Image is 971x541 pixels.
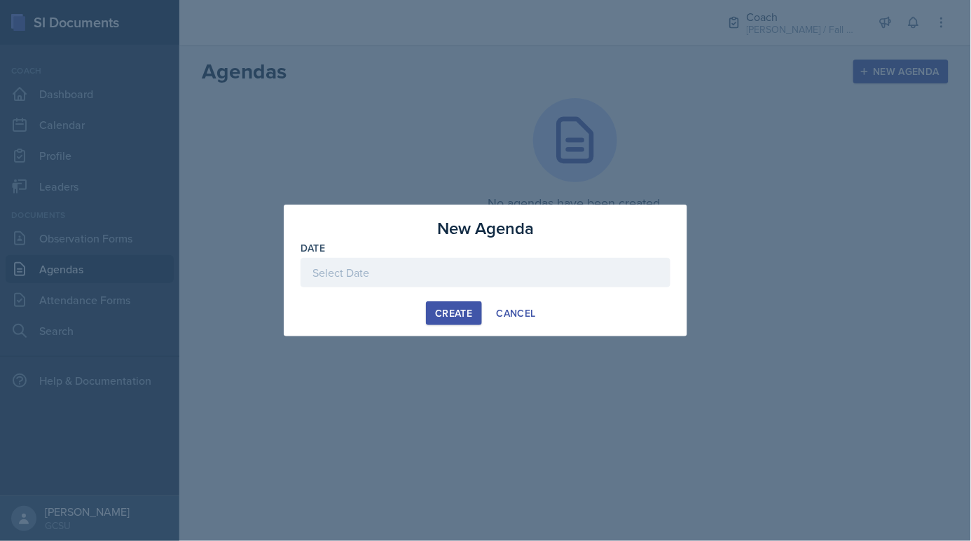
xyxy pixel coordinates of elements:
[435,308,472,319] div: Create
[301,241,325,255] label: Date
[426,301,481,325] button: Create
[488,301,545,325] button: Cancel
[497,308,536,319] div: Cancel
[437,216,534,241] h3: New Agenda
